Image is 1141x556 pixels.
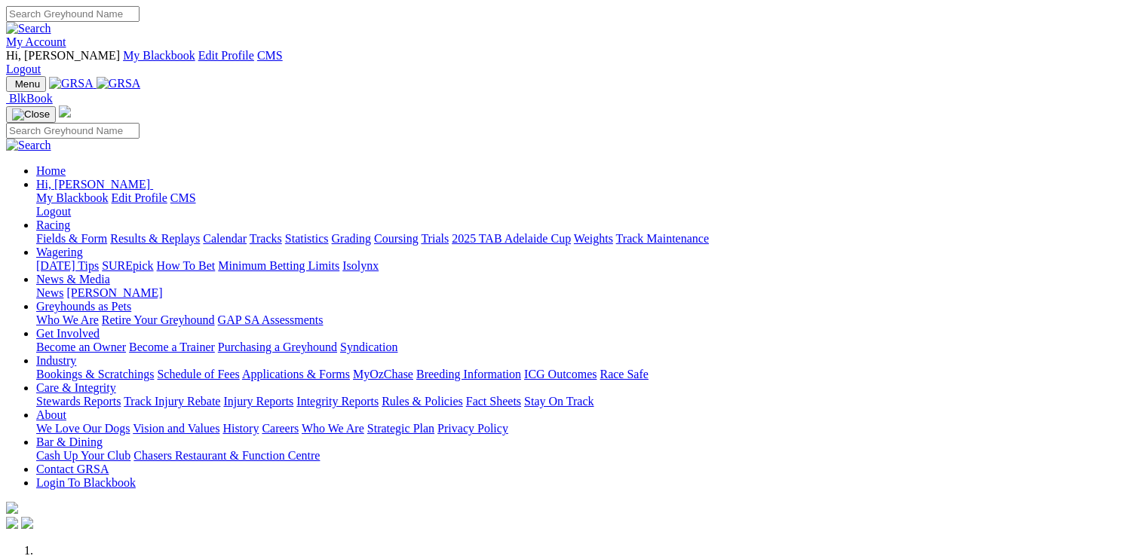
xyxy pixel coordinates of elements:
[6,35,66,48] a: My Account
[218,259,339,272] a: Minimum Betting Limits
[36,476,136,489] a: Login To Blackbook
[6,517,18,529] img: facebook.svg
[6,76,46,92] button: Toggle navigation
[36,246,83,258] a: Wagering
[36,341,1135,354] div: Get Involved
[6,502,18,514] img: logo-grsa-white.png
[382,395,463,408] a: Rules & Policies
[198,49,254,62] a: Edit Profile
[36,449,1135,463] div: Bar & Dining
[21,517,33,529] img: twitter.svg
[285,232,329,245] a: Statistics
[110,232,200,245] a: Results & Replays
[36,218,70,231] a: Racing
[6,106,56,123] button: Toggle navigation
[302,422,364,435] a: Who We Are
[367,422,434,435] a: Strategic Plan
[36,368,154,380] a: Bookings & Scratchings
[36,435,103,448] a: Bar & Dining
[6,6,140,22] input: Search
[616,232,709,245] a: Track Maintenance
[524,368,597,380] a: ICG Outcomes
[36,313,99,326] a: Who We Are
[36,449,130,462] a: Cash Up Your Club
[257,49,283,62] a: CMS
[36,300,131,313] a: Greyhounds as Pets
[36,259,1135,273] div: Wagering
[36,313,1135,327] div: Greyhounds as Pets
[66,286,162,299] a: [PERSON_NAME]
[36,395,1135,408] div: Care & Integrity
[218,341,337,353] a: Purchasing a Greyhound
[36,286,63,299] a: News
[102,313,215,326] a: Retire Your Greyhound
[12,108,50,121] img: Close
[36,273,110,286] a: News & Media
[262,422,299,435] a: Careers
[36,395,121,408] a: Stewards Reports
[242,368,350,380] a: Applications & Forms
[97,77,141,90] img: GRSA
[250,232,282,245] a: Tracks
[416,368,521,380] a: Breeding Information
[342,259,379,272] a: Isolynx
[6,49,1135,76] div: My Account
[36,178,153,191] a: Hi, [PERSON_NAME]
[36,341,126,353] a: Become an Owner
[133,422,219,435] a: Vision and Values
[466,395,521,408] a: Fact Sheets
[36,191,1135,218] div: Hi, [PERSON_NAME]
[437,422,508,435] a: Privacy Policy
[157,368,239,380] a: Schedule of Fees
[157,259,216,272] a: How To Bet
[36,381,116,394] a: Care & Integrity
[124,395,220,408] a: Track Injury Rebate
[15,78,40,90] span: Menu
[222,422,259,435] a: History
[36,327,100,340] a: Get Involved
[36,205,71,218] a: Logout
[36,354,76,367] a: Industry
[452,232,571,245] a: 2025 TAB Adelaide Cup
[36,178,150,191] span: Hi, [PERSON_NAME]
[123,49,195,62] a: My Blackbook
[600,368,648,380] a: Race Safe
[36,164,66,177] a: Home
[218,313,324,326] a: GAP SA Assessments
[170,191,196,204] a: CMS
[332,232,371,245] a: Grading
[421,232,449,245] a: Trials
[36,191,109,204] a: My Blackbook
[36,259,99,272] a: [DATE] Tips
[36,422,1135,435] div: About
[9,92,53,105] span: BlkBook
[6,123,140,139] input: Search
[6,49,120,62] span: Hi, [PERSON_NAME]
[36,463,109,475] a: Contact GRSA
[524,395,594,408] a: Stay On Track
[36,368,1135,381] div: Industry
[102,259,153,272] a: SUREpick
[36,408,66,421] a: About
[353,368,413,380] a: MyOzChase
[6,139,51,152] img: Search
[203,232,247,245] a: Calendar
[36,232,107,245] a: Fields & Form
[49,77,94,90] img: GRSA
[59,105,71,118] img: logo-grsa-white.png
[36,422,130,435] a: We Love Our Dogs
[6,63,41,75] a: Logout
[574,232,613,245] a: Weights
[340,341,397,353] a: Syndication
[296,395,379,408] a: Integrity Reports
[36,286,1135,300] div: News & Media
[112,191,167,204] a: Edit Profile
[374,232,419,245] a: Coursing
[6,22,51,35] img: Search
[133,449,320,462] a: Chasers Restaurant & Function Centre
[6,92,53,105] a: BlkBook
[36,232,1135,246] div: Racing
[223,395,293,408] a: Injury Reports
[129,341,215,353] a: Become a Trainer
